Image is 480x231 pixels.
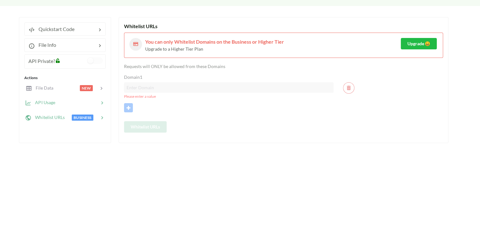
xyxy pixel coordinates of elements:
[145,39,284,45] span: You can only Whitelist Domains on the Business or Higher Tier
[72,115,93,121] span: BUSINESS
[35,26,74,32] span: Quickstart Code
[31,115,65,120] span: Whitelist URLs
[80,85,93,91] span: NEW
[407,41,430,46] span: Upgrade
[32,85,53,91] span: File Data
[31,100,55,105] span: API Usage
[35,42,56,48] span: File Info
[424,41,430,46] span: smile
[24,75,106,81] div: Actions
[124,22,443,30] div: Whitelist URLs
[145,46,203,52] span: Upgrade to a Higher Tier Plan
[28,58,55,64] span: API Private?
[401,38,437,49] button: Upgradesmile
